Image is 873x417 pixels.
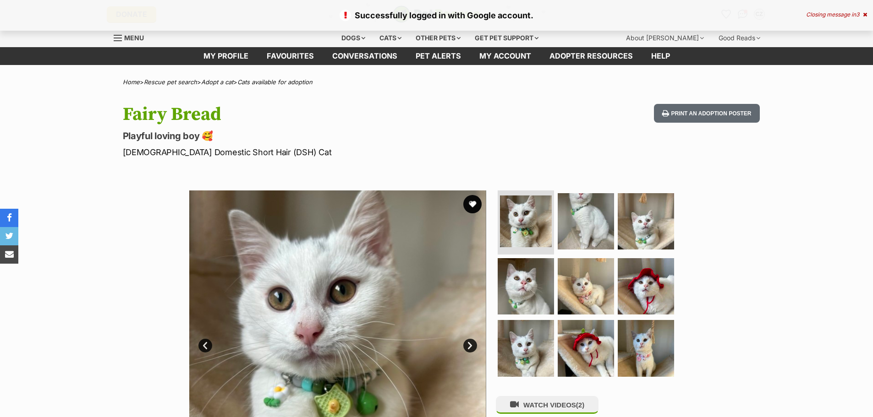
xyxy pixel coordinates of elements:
a: Cats available for adoption [237,78,313,86]
img: Photo of Fairy Bread [618,193,674,249]
span: Menu [124,34,144,42]
a: conversations [323,47,406,65]
a: Adopt a cat [201,78,233,86]
a: Help [642,47,679,65]
p: [DEMOGRAPHIC_DATA] Domestic Short Hair (DSH) Cat [123,146,511,158]
img: Photo of Fairy Bread [558,320,614,376]
div: Other pets [409,29,467,47]
button: WATCH VIDEOS(2) [496,396,598,414]
a: Home [123,78,140,86]
a: Adopter resources [540,47,642,65]
a: My account [470,47,540,65]
img: Photo of Fairy Bread [618,258,674,314]
a: My profile [194,47,258,65]
div: Dogs [335,29,372,47]
button: Print an adoption poster [654,104,759,123]
a: Pet alerts [406,47,470,65]
a: Favourites [258,47,323,65]
h1: Fairy Bread [123,104,511,125]
p: Playful loving boy 🥰 [123,130,511,142]
img: Photo of Fairy Bread [498,258,554,314]
img: Photo of Fairy Bread [498,320,554,376]
div: Get pet support [468,29,545,47]
span: (2) [576,401,584,409]
img: Photo of Fairy Bread [618,320,674,376]
button: favourite [463,195,482,213]
div: Closing message in [806,11,867,18]
a: Prev [198,339,212,352]
img: Photo of Fairy Bread [558,193,614,249]
a: Rescue pet search [144,78,197,86]
img: Photo of Fairy Bread [500,195,552,247]
p: Successfully logged in with Google account. [9,9,864,22]
span: 3 [856,11,859,18]
div: Cats [373,29,408,47]
img: Photo of Fairy Bread [558,258,614,314]
a: Menu [114,29,150,45]
a: Next [463,339,477,352]
div: > > > [100,79,774,86]
div: About [PERSON_NAME] [620,29,710,47]
div: Good Reads [712,29,767,47]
